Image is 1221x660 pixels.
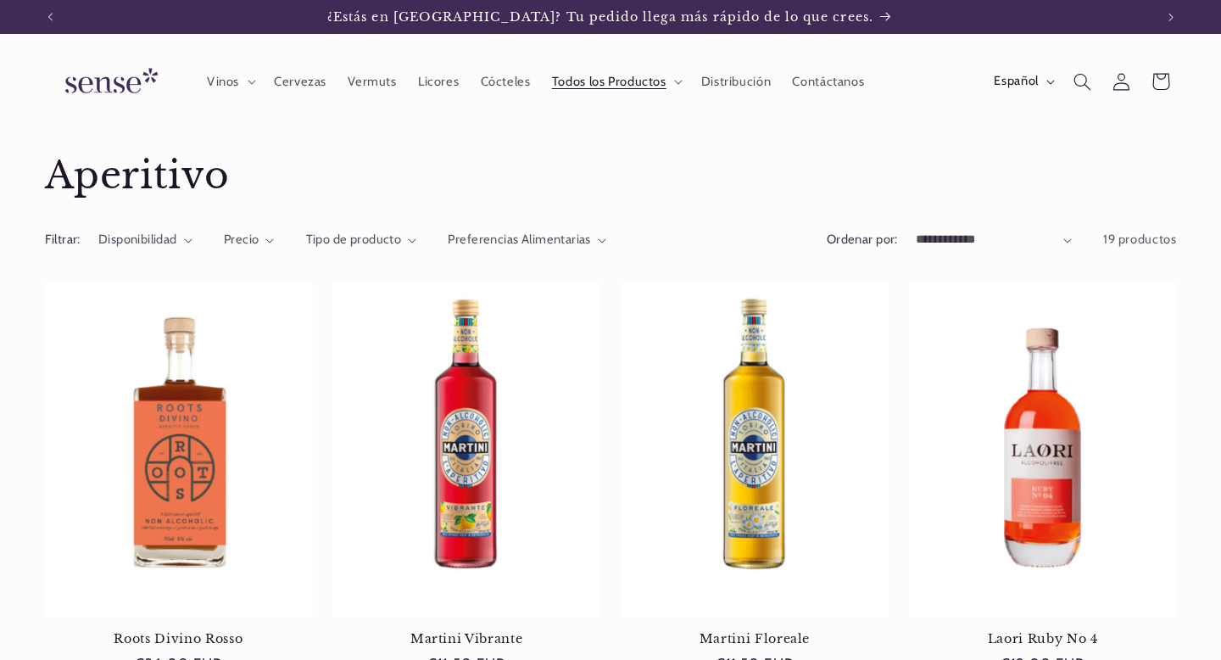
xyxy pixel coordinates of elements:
[337,63,408,100] a: Vermuts
[621,631,889,646] a: Martini Floreale
[690,63,782,100] a: Distribución
[306,231,417,249] summary: Tipo de producto (0 seleccionado)
[98,231,192,249] summary: Disponibilidad (0 seleccionado)
[98,232,177,247] span: Disponibilidad
[792,74,864,90] span: Contáctanos
[782,63,875,100] a: Contáctanos
[327,9,873,25] span: ¿Estás en [GEOGRAPHIC_DATA]? Tu pedido llega más rápido de lo que crees.
[348,74,396,90] span: Vermuts
[207,74,239,90] span: Vinos
[45,231,81,249] h2: Filtrar:
[45,152,1177,200] h1: Aperitivo
[1062,62,1101,101] summary: Búsqueda
[701,74,772,90] span: Distribución
[407,63,470,100] a: Licores
[306,232,402,247] span: Tipo de producto
[470,63,541,100] a: Cócteles
[827,232,898,247] label: Ordenar por:
[38,51,179,113] a: Sense
[481,74,531,90] span: Cócteles
[224,231,275,249] summary: Precio
[541,63,690,100] summary: Todos los Productos
[1103,232,1177,247] span: 19 productos
[448,231,606,249] summary: Preferencias Alimentarias (0 seleccionado)
[984,64,1062,98] button: Español
[448,232,591,247] span: Preferencias Alimentarias
[994,72,1038,91] span: Español
[263,63,337,100] a: Cervezas
[552,74,666,90] span: Todos los Productos
[224,232,259,247] span: Precio
[332,631,600,646] a: Martini Vibrante
[274,74,326,90] span: Cervezas
[45,631,313,646] a: Roots Divino Rosso
[418,74,459,90] span: Licores
[909,631,1177,646] a: Laori Ruby No 4
[45,58,172,106] img: Sense
[196,63,263,100] summary: Vinos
